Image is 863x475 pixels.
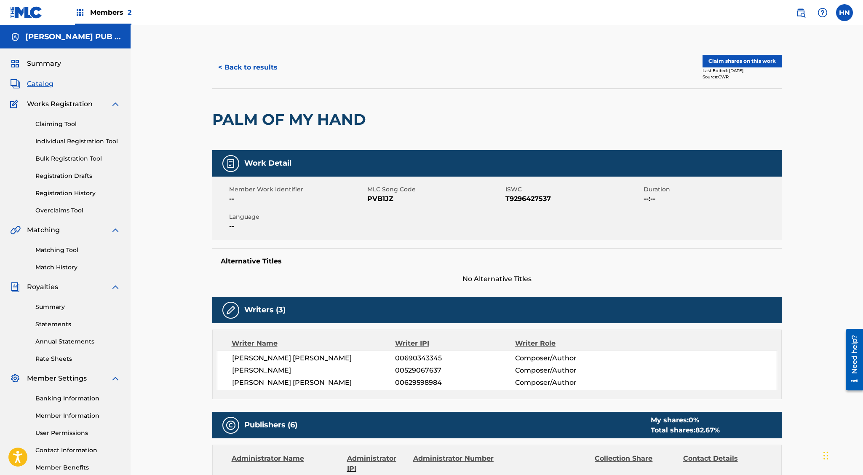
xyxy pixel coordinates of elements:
[792,4,809,21] a: Public Search
[35,320,120,329] a: Statements
[27,282,58,292] span: Royalties
[395,365,515,376] span: 00529067637
[347,454,407,474] div: Administrator IPI
[35,411,120,420] a: Member Information
[515,353,624,363] span: Composer/Author
[35,337,120,346] a: Annual Statements
[110,373,120,384] img: expand
[27,59,61,69] span: Summary
[515,338,624,349] div: Writer Role
[35,446,120,455] a: Contact Information
[689,416,699,424] span: 0 %
[505,194,641,204] span: T9296427537
[35,172,120,180] a: Registration Drafts
[703,74,782,80] div: Source: CWR
[651,425,720,435] div: Total shares:
[35,463,120,472] a: Member Benefits
[27,99,93,109] span: Works Registration
[35,246,120,255] a: Matching Tool
[10,99,21,109] img: Works Registration
[703,67,782,74] div: Last Edited: [DATE]
[10,79,53,89] a: CatalogCatalog
[651,415,720,425] div: My shares:
[10,32,20,42] img: Accounts
[27,373,87,384] span: Member Settings
[212,110,370,129] h2: PALM OF MY HAND
[212,274,782,284] span: No Alternative Titles
[75,8,85,18] img: Top Rightsholders
[644,194,780,204] span: --:--
[823,443,828,468] div: Drag
[505,185,641,194] span: ISWC
[229,185,365,194] span: Member Work Identifier
[818,8,828,18] img: help
[35,189,120,198] a: Registration History
[10,79,20,89] img: Catalog
[367,185,503,194] span: MLC Song Code
[226,158,236,169] img: Work Detail
[515,378,624,388] span: Composer/Author
[232,338,395,349] div: Writer Name
[232,353,395,363] span: [PERSON_NAME] [PERSON_NAME]
[35,263,120,272] a: Match History
[10,373,20,384] img: Member Settings
[226,305,236,315] img: Writers
[35,137,120,146] a: Individual Registration Tool
[10,225,21,235] img: Matching
[10,59,61,69] a: SummarySummary
[515,365,624,376] span: Composer/Author
[703,55,782,67] button: Claim shares on this work
[232,378,395,388] span: [PERSON_NAME] [PERSON_NAME]
[395,378,515,388] span: 00629598984
[814,4,831,21] div: Help
[695,426,720,434] span: 82.67 %
[232,365,395,376] span: [PERSON_NAME]
[644,185,780,194] span: Duration
[212,57,283,78] button: < Back to results
[35,429,120,437] a: User Permissions
[110,99,120,109] img: expand
[35,354,120,363] a: Rate Sheets
[90,8,131,17] span: Members
[232,454,341,474] div: Administrator Name
[839,325,863,393] iframe: Resource Center
[229,221,365,231] span: --
[229,212,365,221] span: Language
[244,305,286,315] h5: Writers (3)
[367,194,503,204] span: PVB1JZ
[595,454,676,474] div: Collection Share
[110,225,120,235] img: expand
[244,158,291,168] h5: Work Detail
[395,353,515,363] span: 00690343345
[110,282,120,292] img: expand
[35,154,120,163] a: Bulk Registration Tool
[25,32,120,42] h5: HUNTER NEY PUB DESIGNEE
[229,194,365,204] span: --
[395,338,515,349] div: Writer IPI
[27,225,60,235] span: Matching
[683,454,765,474] div: Contact Details
[35,303,120,311] a: Summary
[821,435,863,475] iframe: Chat Widget
[796,8,806,18] img: search
[128,8,131,16] span: 2
[27,79,53,89] span: Catalog
[35,120,120,129] a: Claiming Tool
[244,420,297,430] h5: Publishers (6)
[413,454,495,474] div: Administrator Number
[35,206,120,215] a: Overclaims Tool
[226,420,236,430] img: Publishers
[836,4,853,21] div: User Menu
[10,6,43,19] img: MLC Logo
[10,282,20,292] img: Royalties
[35,394,120,403] a: Banking Information
[221,257,773,266] h5: Alternative Titles
[10,59,20,69] img: Summary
